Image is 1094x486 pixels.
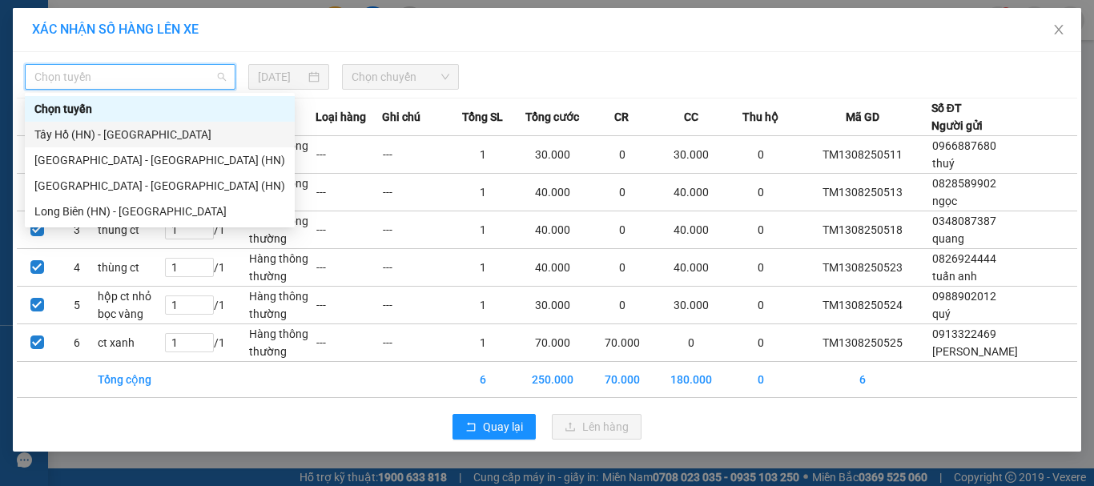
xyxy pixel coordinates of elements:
[248,249,316,287] td: Hàng thông thường
[382,287,449,324] td: ---
[316,174,383,211] td: ---
[382,324,449,362] td: ---
[57,211,97,249] td: 3
[25,147,295,173] div: Thanh Hóa - Long Biên (HN)
[655,324,727,362] td: 0
[164,211,248,249] td: / 1
[97,324,164,362] td: ct xanh
[449,174,517,211] td: 1
[352,65,450,89] span: Chọn chuyến
[34,65,226,89] span: Chọn tuyến
[248,324,316,362] td: Hàng thông thường
[57,324,97,362] td: 6
[932,177,996,190] span: 0828589902
[589,362,656,398] td: 70.000
[97,362,164,398] td: Tổng cộng
[794,362,931,398] td: 6
[614,108,629,126] span: CR
[516,136,588,174] td: 30.000
[728,174,795,211] td: 0
[25,199,295,224] div: Long Biên (HN) - Thanh Hóa
[516,174,588,211] td: 40.000
[449,211,517,249] td: 1
[1052,23,1065,36] span: close
[655,211,727,249] td: 40.000
[258,68,304,86] input: 13/08/2025
[316,211,383,249] td: ---
[449,362,517,398] td: 6
[932,270,977,283] span: tuấn anh
[34,126,285,143] div: Tây Hồ (HN) - [GEOGRAPHIC_DATA]
[589,174,656,211] td: 0
[794,211,931,249] td: TM1308250518
[97,287,164,324] td: hộp ct nhỏ bọc vàng
[516,362,588,398] td: 250.000
[655,362,727,398] td: 180.000
[932,307,951,320] span: quý
[932,252,996,265] span: 0826924444
[589,249,656,287] td: 0
[1036,8,1081,53] button: Close
[516,249,588,287] td: 40.000
[57,249,97,287] td: 4
[589,136,656,174] td: 0
[525,108,579,126] span: Tổng cước
[794,324,931,362] td: TM1308250525
[728,211,795,249] td: 0
[316,108,366,126] span: Loại hàng
[25,122,295,147] div: Tây Hồ (HN) - Thanh Hóa
[382,174,449,211] td: ---
[316,136,383,174] td: ---
[97,249,164,287] td: thùng ct
[932,327,996,340] span: 0913322469
[32,22,199,37] span: XÁC NHẬN SỐ HÀNG LÊN XE
[164,249,248,287] td: / 1
[316,324,383,362] td: ---
[97,211,164,249] td: thùng ct
[932,290,996,303] span: 0988902012
[382,108,420,126] span: Ghi chú
[316,249,383,287] td: ---
[164,287,248,324] td: / 1
[728,287,795,324] td: 0
[794,287,931,324] td: TM1308250524
[655,174,727,211] td: 40.000
[589,211,656,249] td: 0
[449,136,517,174] td: 1
[57,287,97,324] td: 5
[655,287,727,324] td: 30.000
[449,287,517,324] td: 1
[34,100,285,118] div: Chọn tuyến
[382,211,449,249] td: ---
[589,324,656,362] td: 70.000
[684,108,698,126] span: CC
[449,249,517,287] td: 1
[728,249,795,287] td: 0
[589,287,656,324] td: 0
[316,287,383,324] td: ---
[462,108,503,126] span: Tổng SL
[34,151,285,169] div: [GEOGRAPHIC_DATA] - [GEOGRAPHIC_DATA] (HN)
[25,96,295,122] div: Chọn tuyến
[34,177,285,195] div: [GEOGRAPHIC_DATA] - [GEOGRAPHIC_DATA] (HN)
[932,157,955,170] span: thuý
[516,324,588,362] td: 70.000
[248,287,316,324] td: Hàng thông thường
[794,249,931,287] td: TM1308250523
[248,211,316,249] td: Hàng thông thường
[655,249,727,287] td: 40.000
[382,136,449,174] td: ---
[552,414,642,440] button: uploadLên hàng
[932,139,996,152] span: 0966887680
[465,421,477,434] span: rollback
[655,136,727,174] td: 30.000
[483,418,523,436] span: Quay lại
[516,287,588,324] td: 30.000
[452,414,536,440] button: rollbackQuay lại
[742,108,778,126] span: Thu hộ
[794,174,931,211] td: TM1308250513
[382,249,449,287] td: ---
[728,362,795,398] td: 0
[728,324,795,362] td: 0
[516,211,588,249] td: 40.000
